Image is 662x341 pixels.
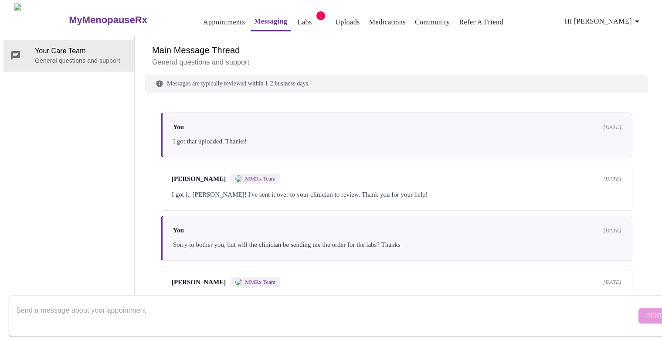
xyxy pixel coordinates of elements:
div: I got it, [PERSON_NAME]! I've sent it over to your clinician to review. Thank you for your help! [172,189,621,200]
p: General questions and support [35,56,127,65]
img: MMRX [235,175,242,182]
span: Your Care Team [35,46,127,56]
img: MyMenopauseRx Logo [14,3,68,36]
span: MMRx Team [245,175,275,182]
button: Uploads [332,14,363,31]
span: You [173,123,184,131]
button: Messaging [251,13,291,31]
img: MMRX [235,279,242,286]
a: Uploads [335,16,360,28]
button: Labs [291,14,319,31]
div: Your Care TeamGeneral questions and support [3,40,134,71]
span: [DATE] [603,175,621,182]
span: 1 [316,11,325,20]
span: [DATE] [603,279,621,286]
h6: Main Message Thread [152,43,641,57]
p: General questions and support [152,57,641,68]
a: Community [415,16,450,28]
span: [PERSON_NAME] [172,279,226,286]
span: [DATE] [603,227,621,234]
a: Appointments [203,16,245,28]
span: Hi [PERSON_NAME] [565,15,642,27]
span: MMRx Team [245,279,275,286]
h3: MyMenopauseRx [69,14,147,26]
button: Medications [366,14,409,31]
a: Medications [369,16,406,28]
div: Sorry to bother you, but will the clinician be sending me the order for the labs? Thanks [173,239,621,250]
a: Messaging [254,15,287,27]
button: Hi [PERSON_NAME] [561,13,646,30]
div: Messages are typically reviewed within 1-2 business days [145,75,648,93]
span: [PERSON_NAME] [172,175,226,183]
button: Refer a Friend [455,14,507,31]
span: [DATE] [603,124,621,131]
div: I got that uploaded. Thanks! [173,136,621,147]
a: Labs [298,16,312,28]
a: Refer a Friend [459,16,503,28]
textarea: Send a message about your appointment [16,302,636,330]
span: You [173,227,184,234]
button: Community [411,14,454,31]
a: MyMenopauseRx [68,5,182,35]
button: Appointments [200,14,248,31]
